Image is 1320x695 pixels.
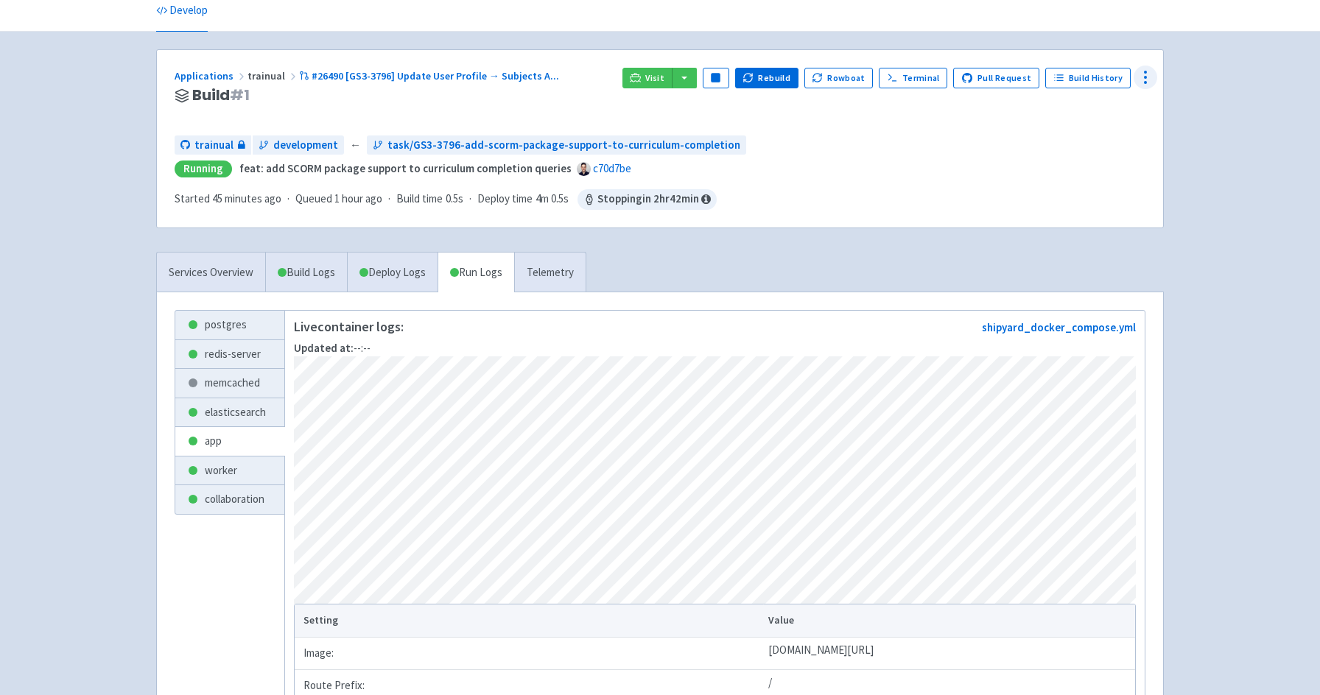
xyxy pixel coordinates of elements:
time: 1 hour ago [334,191,382,205]
span: Started [175,191,281,205]
span: Queued [295,191,382,205]
a: Pull Request [953,68,1039,88]
td: Image: [295,637,763,669]
a: Services Overview [157,253,265,293]
a: redis-server [175,340,284,369]
a: Visit [622,68,673,88]
p: Live container logs: [294,320,404,334]
td: [DOMAIN_NAME][URL] [763,637,1135,669]
span: Deploy time [477,191,533,208]
a: Run Logs [438,253,514,293]
th: Setting [295,604,763,637]
span: Build time [396,191,443,208]
th: Value [763,604,1135,637]
span: # 1 [230,85,250,105]
a: trainual [175,135,251,155]
a: memcached [175,369,284,398]
a: Telemetry [514,253,586,293]
a: app [175,427,284,456]
div: · · · [175,189,717,210]
button: Rowboat [804,68,874,88]
a: #26490 [GS3-3796] Update User Profile → Subjects A... [299,69,561,82]
a: elasticsearch [175,398,284,427]
span: --:-- [294,341,371,355]
strong: feat: add SCORM package support to curriculum completion queries [239,161,572,175]
a: Build History [1045,68,1131,88]
a: shipyard_docker_compose.yml [982,320,1136,334]
span: development [273,137,338,154]
button: Pause [703,68,729,88]
span: task/GS3-3796-add-scorm-package-support-to-curriculum-completion [387,137,740,154]
a: postgres [175,311,284,339]
strong: Updated at: [294,341,354,355]
time: 45 minutes ago [212,191,281,205]
a: development [253,135,344,155]
span: 0.5s [446,191,463,208]
span: #26490 [GS3-3796] Update User Profile → Subjects A ... [312,69,559,82]
span: trainual [194,137,234,154]
a: Applications [175,69,248,82]
a: task/GS3-3796-add-scorm-package-support-to-curriculum-completion [367,135,746,155]
a: c70d7be [593,161,631,175]
span: trainual [248,69,299,82]
div: Running [175,160,232,177]
span: 4m 0.5s [536,191,569,208]
a: Deploy Logs [347,253,438,293]
a: collaboration [175,485,284,514]
button: Rebuild [735,68,798,88]
a: worker [175,456,284,485]
span: Visit [645,72,664,84]
span: Build [192,87,250,104]
span: ← [350,137,361,154]
span: Stopping in 2 hr 42 min [577,189,717,210]
a: Terminal [879,68,947,88]
a: Build Logs [266,253,347,293]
